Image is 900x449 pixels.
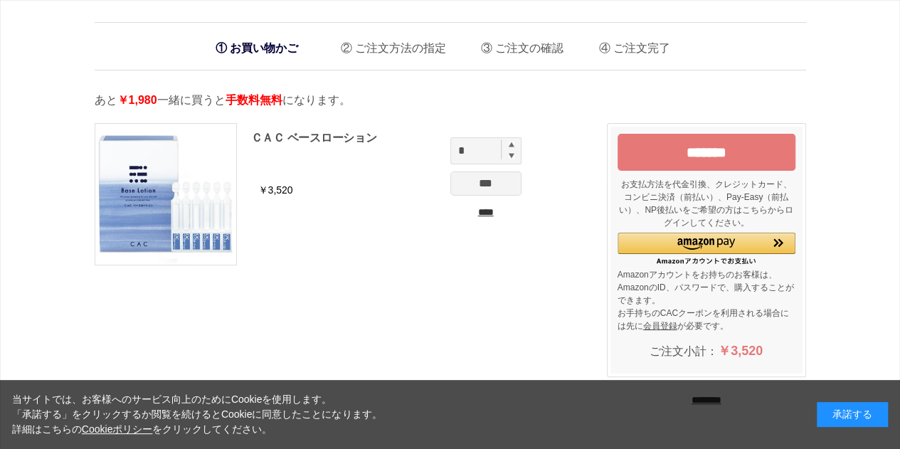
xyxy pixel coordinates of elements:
[117,94,157,106] span: ￥1,980
[509,152,514,159] img: spinminus.gif
[95,92,806,109] p: あと 一緒に買うと になります。
[208,33,305,63] li: お買い物かご
[226,94,282,106] span: 手数料無料
[618,233,795,265] div: Amazon Pay - Amazonアカウントをお使いください
[618,268,795,332] p: Amazonアカウントをお持ちのお客様は、AmazonのID、パスワードで、購入することができます。 お手持ちのCACクーポンを利用される場合には先に が必要です。
[330,30,446,59] li: ご注文方法の指定
[509,142,514,147] img: spinplus.gif
[817,402,888,427] div: 承諾する
[95,124,236,265] img: ＣＡＣ ベースローション
[82,423,153,435] a: Cookieポリシー
[251,132,377,144] a: ＣＡＣ ベースローション
[643,321,677,331] a: 会員登録
[618,336,795,366] div: ご注文小計：
[618,178,795,229] p: お支払方法を代金引換、クレジットカード、コンビニ決済（前払い）、Pay-Easy（前払い）、NP後払いをご希望の方はこちらからログインしてください。
[12,392,382,437] div: 当サイトでは、お客様へのサービス向上のためにCookieを使用します。 「承諾する」をクリックするか閲覧を続けるとCookieに同意したことになります。 詳細はこちらの をクリックしてください。
[718,344,763,358] span: ￥3,520
[470,30,563,59] li: ご注文の確認
[588,30,670,59] li: ご注文完了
